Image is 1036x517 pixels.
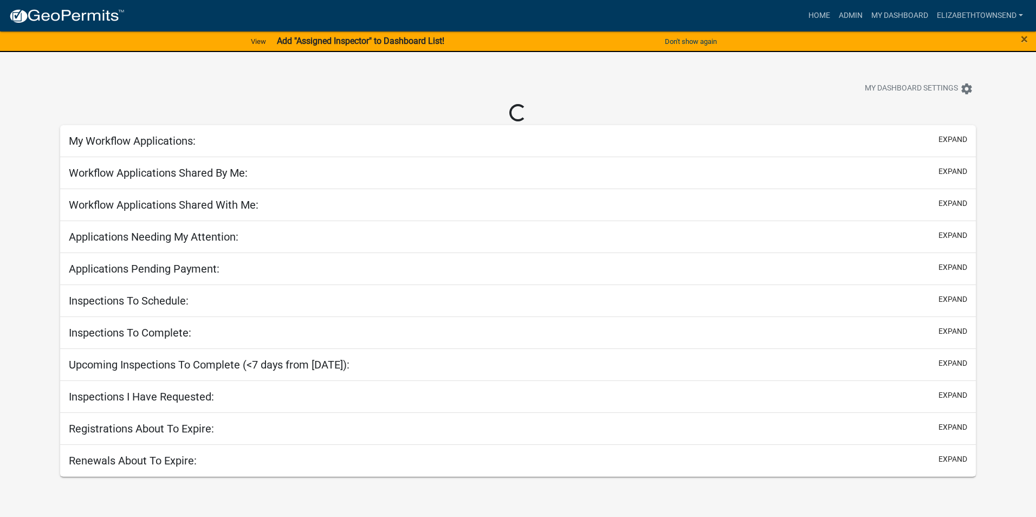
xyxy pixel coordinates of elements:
[938,166,967,177] button: expand
[938,422,967,433] button: expand
[938,390,967,401] button: expand
[865,82,958,95] span: My Dashboard Settings
[856,78,982,99] button: My Dashboard Settingssettings
[69,326,191,339] h5: Inspections To Complete:
[834,5,867,26] a: Admin
[804,5,834,26] a: Home
[1021,31,1028,47] span: ×
[69,294,189,307] h5: Inspections To Schedule:
[69,358,349,371] h5: Upcoming Inspections To Complete (<7 days from [DATE]):
[960,82,973,95] i: settings
[277,36,444,46] strong: Add "Assigned Inspector" to Dashboard List!
[938,230,967,241] button: expand
[938,358,967,369] button: expand
[661,33,721,50] button: Don't show again
[938,294,967,305] button: expand
[69,230,238,243] h5: Applications Needing My Attention:
[69,390,214,403] h5: Inspections I Have Requested:
[69,262,219,275] h5: Applications Pending Payment:
[938,326,967,337] button: expand
[938,262,967,273] button: expand
[938,454,967,465] button: expand
[938,134,967,145] button: expand
[933,5,1027,26] a: ElizabethTownsend
[69,198,258,211] h5: Workflow Applications Shared With Me:
[938,198,967,209] button: expand
[1021,33,1028,46] button: Close
[867,5,933,26] a: My Dashboard
[69,166,248,179] h5: Workflow Applications Shared By Me:
[69,422,214,435] h5: Registrations About To Expire:
[69,454,197,467] h5: Renewals About To Expire:
[69,134,196,147] h5: My Workflow Applications:
[247,33,270,50] a: View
